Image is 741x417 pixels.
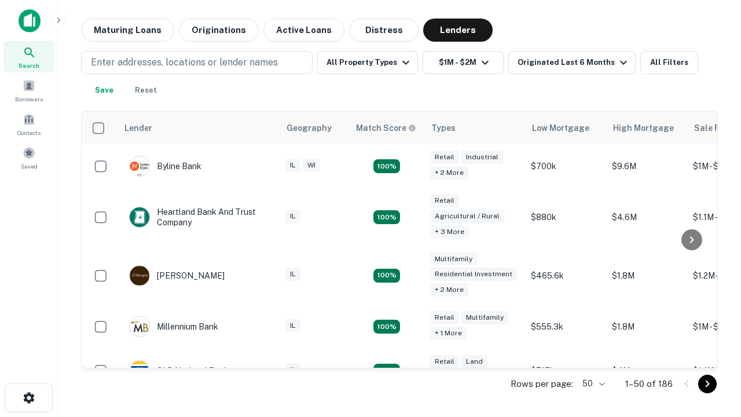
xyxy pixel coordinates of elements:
button: Go to next page [698,375,717,393]
a: Search [3,41,54,72]
td: $700k [525,144,606,188]
button: Reset [127,79,164,102]
div: Originated Last 6 Months [518,56,630,69]
th: High Mortgage [606,112,687,144]
div: Matching Properties: 18, hasApolloMatch: undefined [373,364,400,378]
div: + 3 more [430,225,469,239]
div: IL [285,159,300,172]
img: capitalize-icon.png [19,9,41,32]
td: $555.3k [525,305,606,349]
span: Contacts [17,128,41,137]
button: $1M - $2M [423,51,504,74]
div: OLD National Bank [129,360,229,381]
div: Retail [430,151,459,164]
div: Matching Properties: 27, hasApolloMatch: undefined [373,269,400,283]
td: $9.6M [606,144,687,188]
td: $4M [606,349,687,393]
div: Geography [287,121,332,135]
button: All Property Types [317,51,418,74]
div: Types [431,121,456,135]
div: Matching Properties: 20, hasApolloMatch: undefined [373,159,400,173]
button: Active Loans [263,19,344,42]
td: $880k [525,188,606,247]
div: [PERSON_NAME] [129,265,225,286]
div: Residential Investment [430,268,517,281]
img: picture [130,361,149,381]
div: + 2 more [430,283,468,297]
span: Saved [21,162,38,171]
button: Distress [349,19,419,42]
td: $1.8M [606,247,687,305]
div: Heartland Bank And Trust Company [129,207,268,228]
img: picture [130,266,149,286]
th: Capitalize uses an advanced AI algorithm to match your search with the best lender. The match sco... [349,112,424,144]
div: 50 [578,375,607,392]
div: Low Mortgage [532,121,589,135]
div: + 2 more [430,166,468,180]
td: $1.8M [606,305,687,349]
div: High Mortgage [613,121,674,135]
p: Rows per page: [511,377,573,391]
th: Lender [118,112,280,144]
h6: Match Score [356,122,414,134]
img: picture [130,207,149,227]
div: Land [461,355,487,368]
div: Matching Properties: 16, hasApolloMatch: undefined [373,320,400,334]
a: Contacts [3,108,54,140]
div: IL [285,319,300,332]
button: Originations [179,19,259,42]
button: Maturing Loans [81,19,174,42]
p: 1–50 of 186 [625,377,673,391]
td: $465.6k [525,247,606,305]
div: + 1 more [430,327,467,340]
span: Search [19,61,39,70]
div: Capitalize uses an advanced AI algorithm to match your search with the best lender. The match sco... [356,122,416,134]
div: Retail [430,311,459,324]
span: Borrowers [15,94,43,104]
button: Enter addresses, locations or lender names [81,51,313,74]
div: Retail [430,355,459,368]
div: Agricultural / Rural [430,210,504,223]
div: WI [303,159,320,172]
div: Matching Properties: 17, hasApolloMatch: undefined [373,210,400,224]
div: Multifamily [430,253,477,266]
div: Millennium Bank [129,316,218,337]
td: $4.6M [606,188,687,247]
div: Retail [430,194,459,207]
p: Enter addresses, locations or lender names [91,56,278,69]
div: Multifamily [461,311,508,324]
button: Lenders [423,19,493,42]
button: All Filters [640,51,698,74]
th: Types [424,112,525,144]
iframe: Chat Widget [683,287,741,343]
th: Geography [280,112,349,144]
div: IL [285,210,300,223]
div: Byline Bank [129,156,201,177]
div: Lender [124,121,152,135]
img: picture [130,317,149,336]
div: Industrial [461,151,503,164]
div: IL [285,268,300,281]
img: picture [130,156,149,176]
button: Originated Last 6 Months [508,51,636,74]
td: $715k [525,349,606,393]
button: Save your search to get updates of matches that match your search criteria. [86,79,123,102]
div: IL [285,363,300,376]
th: Low Mortgage [525,112,606,144]
a: Saved [3,142,54,173]
a: Borrowers [3,75,54,106]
